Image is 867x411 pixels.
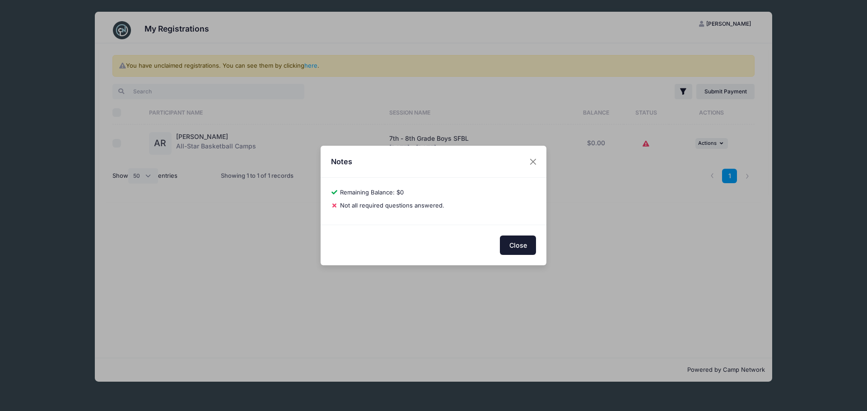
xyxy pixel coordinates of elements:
[331,156,352,167] h4: Notes
[396,189,404,196] span: $0
[340,202,444,209] span: Not all required questions answered.
[500,236,536,255] button: Close
[340,189,395,196] span: Remaining Balance:
[525,153,541,170] button: Close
